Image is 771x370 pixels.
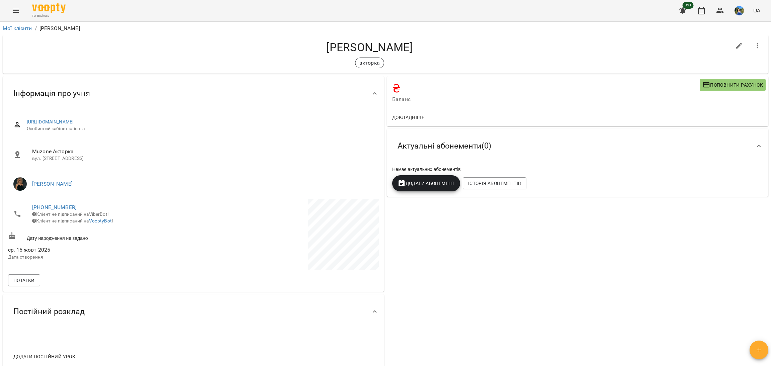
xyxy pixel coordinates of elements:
span: Історія абонементів [468,179,521,187]
span: For Business [32,14,66,18]
div: Немає актуальних абонементів [391,165,764,174]
span: Muzone Акторка [32,148,373,156]
div: Дату народження не задано [7,230,193,243]
a: [PERSON_NAME] [32,181,73,187]
img: Поліна Калмикова [13,177,27,191]
div: Постійний розклад [3,294,384,329]
button: Menu [8,3,24,19]
span: Постійний розклад [13,306,85,317]
button: UA [751,4,763,17]
li: / [35,24,37,32]
button: Додати Абонемент [392,175,460,191]
img: 0fc4f9d522d3542c56c5d1a1096ba97a.jpg [735,6,744,15]
p: [PERSON_NAME] [39,24,80,32]
span: Додати Абонемент [398,179,455,187]
button: Докладніше [390,111,427,123]
div: Інформація про учня [3,76,384,111]
span: Актуальні абонементи ( 0 ) [398,141,491,151]
span: Особистий кабінет клієнта [27,125,373,132]
span: ср, 15 жовт 2025 [8,246,192,254]
img: Voopty Logo [32,3,66,13]
span: Нотатки [13,276,35,284]
span: Поповнити рахунок [702,81,763,89]
span: Інформація про учня [13,88,90,99]
button: Історія абонементів [463,177,526,189]
nav: breadcrumb [3,24,768,32]
span: 99+ [683,2,694,9]
a: [PHONE_NUMBER] [32,204,77,210]
p: вул. [STREET_ADDRESS] [32,155,373,162]
h4: [PERSON_NAME] [8,40,731,54]
span: Додати постійний урок [13,353,75,361]
p: Дата створення [8,254,192,261]
a: Мої клієнти [3,25,32,31]
button: Нотатки [8,274,40,286]
div: акторка [355,58,384,68]
span: Докладніше [392,113,424,121]
span: UA [753,7,760,14]
h4: ₴ [392,82,700,95]
p: акторка [359,59,380,67]
a: [URL][DOMAIN_NAME] [27,119,74,124]
button: Поповнити рахунок [700,79,766,91]
button: Додати постійний урок [11,351,78,363]
span: Клієнт не підписаний на ! [32,218,113,223]
span: Баланс [392,95,700,103]
div: Актуальні абонементи(0) [387,129,768,163]
span: Клієнт не підписаний на ViberBot! [32,211,109,217]
a: VooptyBot [89,218,112,223]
